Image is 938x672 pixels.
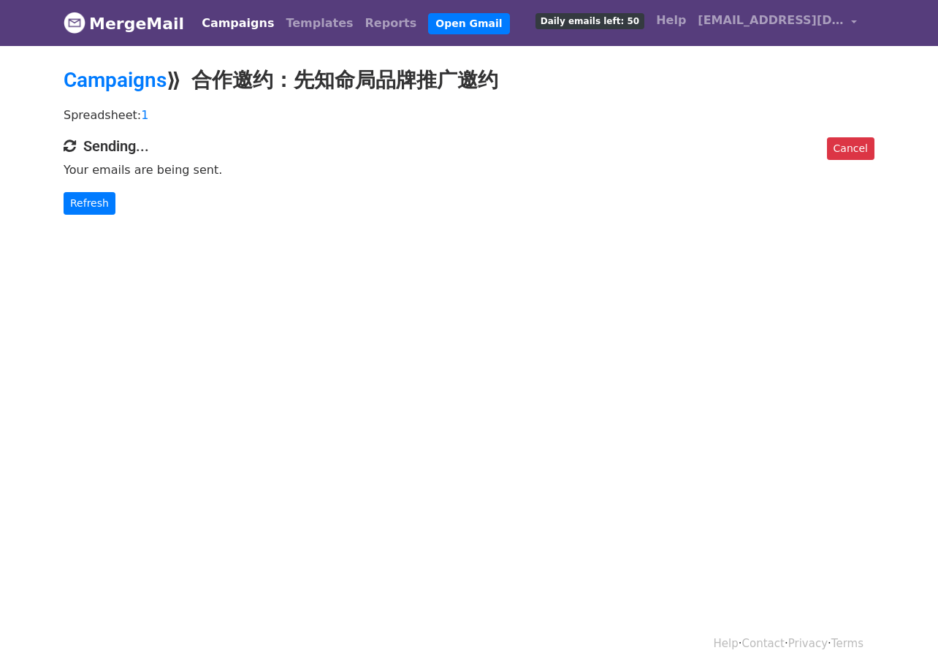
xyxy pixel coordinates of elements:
[742,637,785,650] a: Contact
[788,637,828,650] a: Privacy
[714,637,739,650] a: Help
[359,9,423,38] a: Reports
[64,137,874,155] h4: Sending...
[64,162,874,177] p: Your emails are being sent.
[831,637,863,650] a: Terms
[64,68,874,93] h2: ⟫ 合作邀约：先知命局品牌推广邀约
[535,13,644,29] span: Daily emails left: 50
[827,137,874,160] a: Cancel
[64,8,184,39] a: MergeMail
[141,108,148,122] a: 1
[64,68,167,92] a: Campaigns
[530,6,650,35] a: Daily emails left: 50
[692,6,863,40] a: [EMAIL_ADDRESS][DOMAIN_NAME]
[196,9,280,38] a: Campaigns
[650,6,692,35] a: Help
[280,9,359,38] a: Templates
[428,13,509,34] a: Open Gmail
[64,12,85,34] img: MergeMail logo
[64,192,115,215] a: Refresh
[64,107,874,123] p: Spreadsheet:
[698,12,844,29] span: [EMAIL_ADDRESS][DOMAIN_NAME]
